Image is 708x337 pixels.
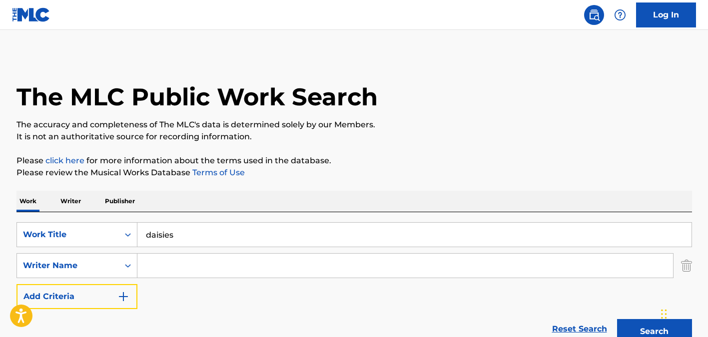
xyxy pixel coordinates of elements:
p: The accuracy and completeness of The MLC's data is determined solely by our Members. [16,119,692,131]
img: MLC Logo [12,7,50,22]
img: 9d2ae6d4665cec9f34b9.svg [117,291,129,303]
p: Work [16,191,39,212]
a: Terms of Use [190,168,245,177]
img: search [588,9,600,21]
iframe: Chat Widget [658,289,708,337]
a: click here [45,156,84,165]
img: help [614,9,626,21]
p: Writer [57,191,84,212]
a: Log In [636,2,696,27]
p: Publisher [102,191,138,212]
h1: The MLC Public Work Search [16,82,378,112]
div: Drag [661,299,667,329]
p: Please for more information about the terms used in the database. [16,155,692,167]
button: Add Criteria [16,284,137,309]
p: Please review the Musical Works Database [16,167,692,179]
div: Help [610,5,630,25]
div: Work Title [23,229,113,241]
p: It is not an authoritative source for recording information. [16,131,692,143]
img: Delete Criterion [681,253,692,278]
a: Public Search [584,5,604,25]
div: Writer Name [23,260,113,272]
